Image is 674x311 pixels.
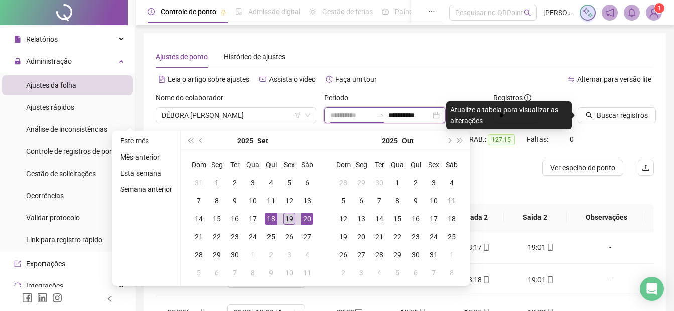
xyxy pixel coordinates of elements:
td: 2025-10-06 [208,264,226,282]
span: search [586,112,593,119]
td: 2025-09-29 [208,246,226,264]
td: 2025-10-01 [244,246,262,264]
button: month panel [257,131,268,151]
td: 2025-10-10 [280,264,298,282]
span: left [106,295,113,302]
span: mobile [546,276,554,283]
span: instagram [52,293,62,303]
div: 13 [301,195,313,207]
td: 2025-10-02 [407,174,425,192]
span: 127:15 [488,134,515,145]
div: 2 [229,177,241,189]
div: 3 [355,267,367,279]
td: 2025-10-10 [425,192,443,210]
span: Faça um tour [335,75,377,83]
div: 5 [391,267,403,279]
span: sun [309,8,316,15]
div: 14 [193,213,205,225]
td: 2025-11-01 [443,246,461,264]
td: 2025-09-13 [298,192,316,210]
label: Nome do colaborador [156,92,230,103]
span: filter [295,112,301,118]
td: 2025-09-19 [280,210,298,228]
span: Gestão de férias [322,8,373,16]
span: lock [14,58,21,65]
div: 25 [265,231,277,243]
div: 23 [410,231,422,243]
td: 2025-11-02 [334,264,352,282]
span: [PERSON_NAME] [543,7,574,18]
div: - [581,274,640,285]
div: 1 [211,177,223,189]
span: Validar protocolo [26,214,80,222]
th: Seg [352,155,370,174]
td: 2025-10-17 [425,210,443,228]
td: 2025-09-02 [226,174,244,192]
div: 31 [428,249,440,261]
span: Faltas: [527,135,550,143]
td: 2025-09-22 [208,228,226,246]
td: 2025-10-20 [352,228,370,246]
li: Semana anterior [116,183,176,195]
td: 2025-09-20 [298,210,316,228]
span: Observações [575,212,638,223]
div: 9 [229,195,241,207]
div: 30 [373,177,385,189]
td: 2025-09-16 [226,210,244,228]
td: 2025-10-04 [443,174,461,192]
td: 2025-10-21 [370,228,388,246]
li: Mês anterior [116,151,176,163]
td: 2025-10-03 [280,246,298,264]
div: 23 [229,231,241,243]
div: 28 [193,249,205,261]
div: 25 [446,231,458,243]
td: 2025-10-05 [190,264,208,282]
td: 2025-09-26 [280,228,298,246]
td: 2025-10-29 [388,246,407,264]
td: 2025-10-14 [370,210,388,228]
td: 2025-10-23 [407,228,425,246]
span: file [14,36,21,43]
div: 16 [229,213,241,225]
div: 5 [193,267,205,279]
span: swap [568,76,575,83]
div: 21 [373,231,385,243]
span: Controle de registros de ponto [26,147,120,155]
span: mobile [482,244,490,251]
td: 2025-09-09 [226,192,244,210]
td: 2025-09-17 [244,210,262,228]
span: Painel do DP [395,8,434,16]
div: 19 [337,231,349,243]
div: 15 [211,213,223,225]
th: Qui [407,155,425,174]
th: Sáb [443,155,461,174]
span: Assista o vídeo [269,75,316,83]
span: Administração [26,57,72,65]
th: Sáb [298,155,316,174]
td: 2025-10-26 [334,246,352,264]
span: ellipsis [428,8,435,15]
td: 2025-10-22 [388,228,407,246]
div: 8 [446,267,458,279]
div: 22 [211,231,223,243]
td: 2025-09-05 [280,174,298,192]
th: Ter [226,155,244,174]
td: 2025-10-06 [352,192,370,210]
div: 4 [265,177,277,189]
td: 2025-09-24 [244,228,262,246]
img: sparkle-icon.fc2bf0ac1784a2077858766a79e2daf3.svg [582,7,593,18]
span: down [305,112,311,118]
div: 11 [265,195,277,207]
div: 1 [391,177,403,189]
span: mobile [482,276,490,283]
span: mobile [546,244,554,251]
div: 19:01 [517,274,565,285]
div: - [581,242,640,253]
div: 5 [337,195,349,207]
span: Alternar para versão lite [577,75,651,83]
div: 13 [355,213,367,225]
div: Atualize a tabela para visualizar as alterações [446,101,572,129]
span: Exportações [26,260,65,268]
div: Open Intercom Messenger [640,277,664,301]
span: pushpin [220,9,226,15]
